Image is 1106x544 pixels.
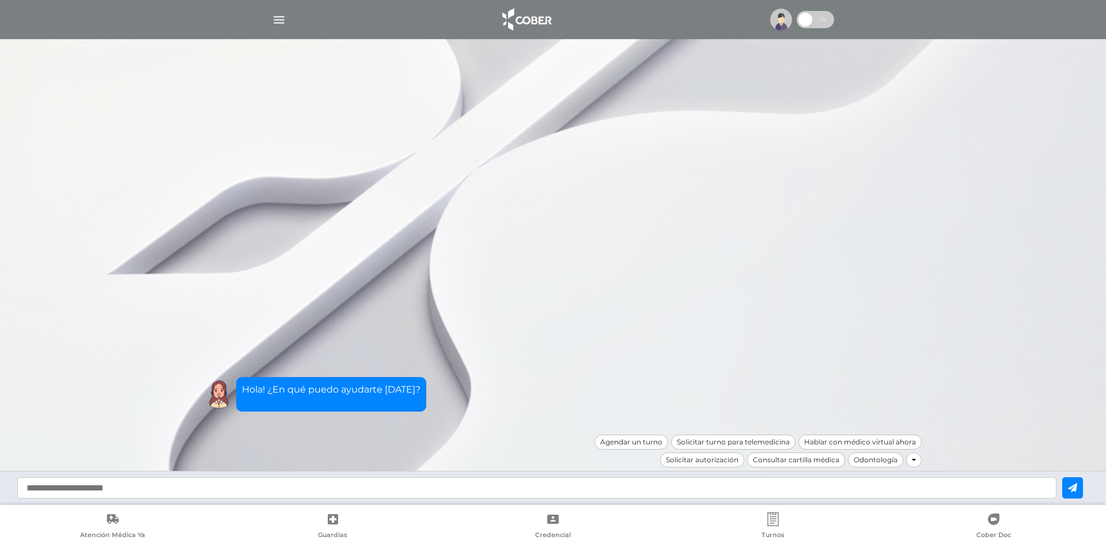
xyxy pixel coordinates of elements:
[976,531,1011,541] span: Cober Doc
[660,452,744,467] div: Solicitar autorización
[2,512,222,542] a: Atención Médica Ya
[762,531,785,541] span: Turnos
[798,435,922,450] div: Hablar con médico virtual ahora
[848,452,903,467] div: Odontología
[204,380,233,409] img: Cober IA
[663,512,883,542] a: Turnos
[222,512,442,542] a: Guardias
[242,383,421,397] p: Hola! ¿En qué puedo ayudarte [DATE]?
[747,452,845,467] div: Consultar cartilla médica
[594,435,668,450] div: Agendar un turno
[535,531,571,541] span: Credencial
[496,6,556,33] img: logo_cober_home-white.png
[318,531,347,541] span: Guardias
[272,13,286,27] img: Cober_menu-lines-white.svg
[770,9,792,31] img: profile-placeholder.svg
[884,512,1104,542] a: Cober Doc
[80,531,145,541] span: Atención Médica Ya
[443,512,663,542] a: Credencial
[671,435,796,450] div: Solicitar turno para telemedicina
